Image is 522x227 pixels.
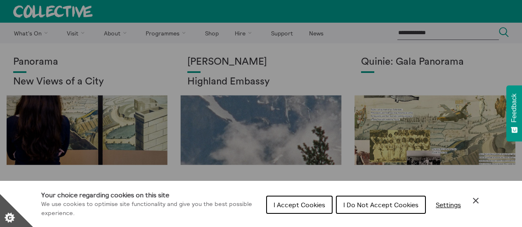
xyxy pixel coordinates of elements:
button: Settings [429,197,468,213]
button: Close Cookie Control [471,196,481,206]
button: I Accept Cookies [266,196,333,214]
span: Settings [436,201,461,209]
button: I Do Not Accept Cookies [336,196,426,214]
button: Feedback - Show survey [506,85,522,141]
span: I Do Not Accept Cookies [343,201,418,209]
p: We use cookies to optimise site functionality and give you the best possible experience. [41,200,260,218]
h1: Your choice regarding cookies on this site [41,190,260,200]
span: I Accept Cookies [274,201,325,209]
span: Feedback [510,94,518,122]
